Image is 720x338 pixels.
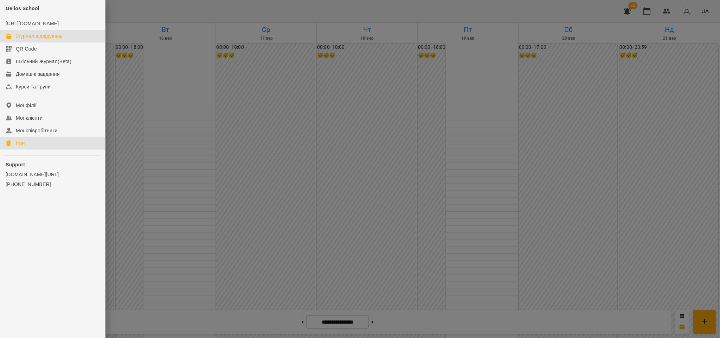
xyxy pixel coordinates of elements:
[16,33,63,40] div: Журнал відвідувань
[16,114,43,121] div: Мої клієнти
[16,127,58,134] div: Мої співробітники
[6,171,99,178] a: [DOMAIN_NAME][URL]
[16,140,25,147] div: Ігри
[6,161,99,168] p: Support
[6,181,99,188] a: [PHONE_NUMBER]
[16,71,59,78] div: Домашні завдання
[16,45,37,52] div: QR Code
[6,6,39,11] span: Gelios School
[16,58,71,65] div: Шкільний Журнал(Beta)
[16,102,37,109] div: Мої філії
[6,21,59,26] a: [URL][DOMAIN_NAME]
[16,83,51,90] div: Курси та Групи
